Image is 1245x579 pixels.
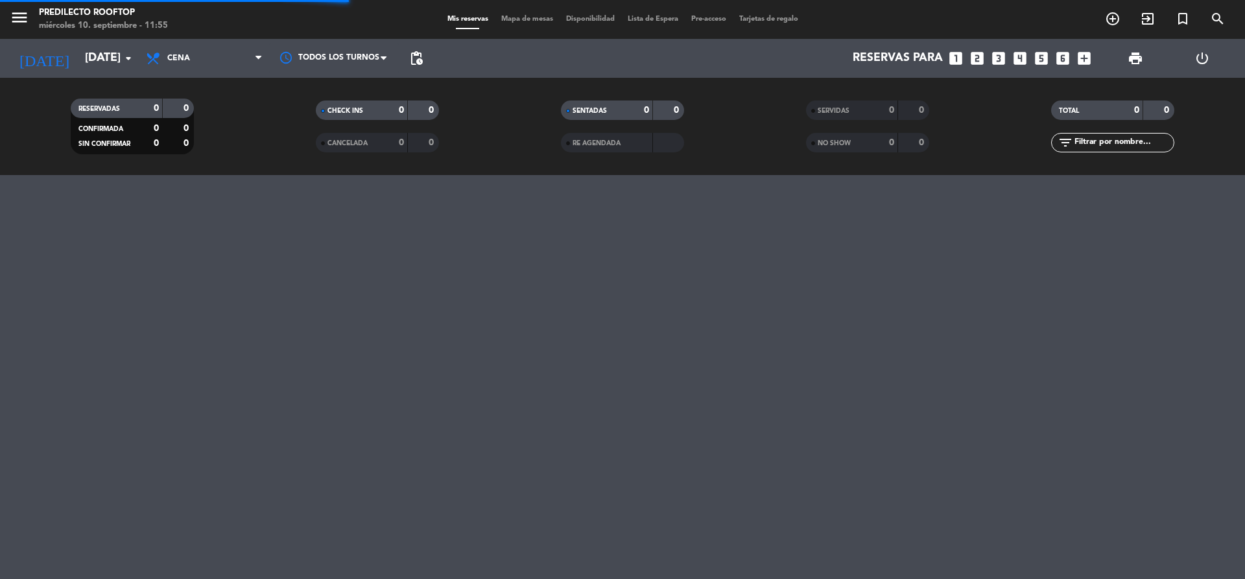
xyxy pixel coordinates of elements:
[154,124,159,133] strong: 0
[1076,50,1093,67] i: add_box
[39,19,168,32] div: miércoles 10. septiembre - 11:55
[441,16,495,23] span: Mis reservas
[327,140,368,147] span: CANCELADA
[1210,11,1226,27] i: search
[1134,106,1139,115] strong: 0
[644,106,649,115] strong: 0
[327,108,363,114] span: CHECK INS
[10,8,29,32] button: menu
[409,51,424,66] span: pending_actions
[1105,11,1120,27] i: add_circle_outline
[674,106,682,115] strong: 0
[399,138,404,147] strong: 0
[184,124,191,133] strong: 0
[1168,39,1235,78] div: LOG OUT
[78,126,123,132] span: CONFIRMADA
[889,138,894,147] strong: 0
[184,104,191,113] strong: 0
[685,16,733,23] span: Pre-acceso
[154,139,159,148] strong: 0
[990,50,1007,67] i: looks_3
[560,16,621,23] span: Disponibilidad
[969,50,986,67] i: looks_two
[573,108,607,114] span: SENTADAS
[167,54,190,63] span: Cena
[1012,50,1028,67] i: looks_4
[1128,51,1143,66] span: print
[1033,50,1050,67] i: looks_5
[495,16,560,23] span: Mapa de mesas
[1194,51,1210,66] i: power_settings_new
[121,51,136,66] i: arrow_drop_down
[39,6,168,19] div: Predilecto Rooftop
[154,104,159,113] strong: 0
[733,16,805,23] span: Tarjetas de regalo
[1059,108,1079,114] span: TOTAL
[10,44,78,73] i: [DATE]
[818,108,849,114] span: SERVIDAS
[78,106,120,112] span: RESERVADAS
[919,138,927,147] strong: 0
[1175,11,1191,27] i: turned_in_not
[853,52,943,65] span: Reservas para
[1054,50,1071,67] i: looks_6
[1058,135,1073,150] i: filter_list
[10,8,29,27] i: menu
[919,106,927,115] strong: 0
[429,138,436,147] strong: 0
[947,50,964,67] i: looks_one
[1073,136,1174,150] input: Filtrar por nombre...
[573,140,621,147] span: RE AGENDADA
[429,106,436,115] strong: 0
[1140,11,1156,27] i: exit_to_app
[184,139,191,148] strong: 0
[399,106,404,115] strong: 0
[621,16,685,23] span: Lista de Espera
[1164,106,1172,115] strong: 0
[889,106,894,115] strong: 0
[78,141,130,147] span: SIN CONFIRMAR
[818,140,851,147] span: NO SHOW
